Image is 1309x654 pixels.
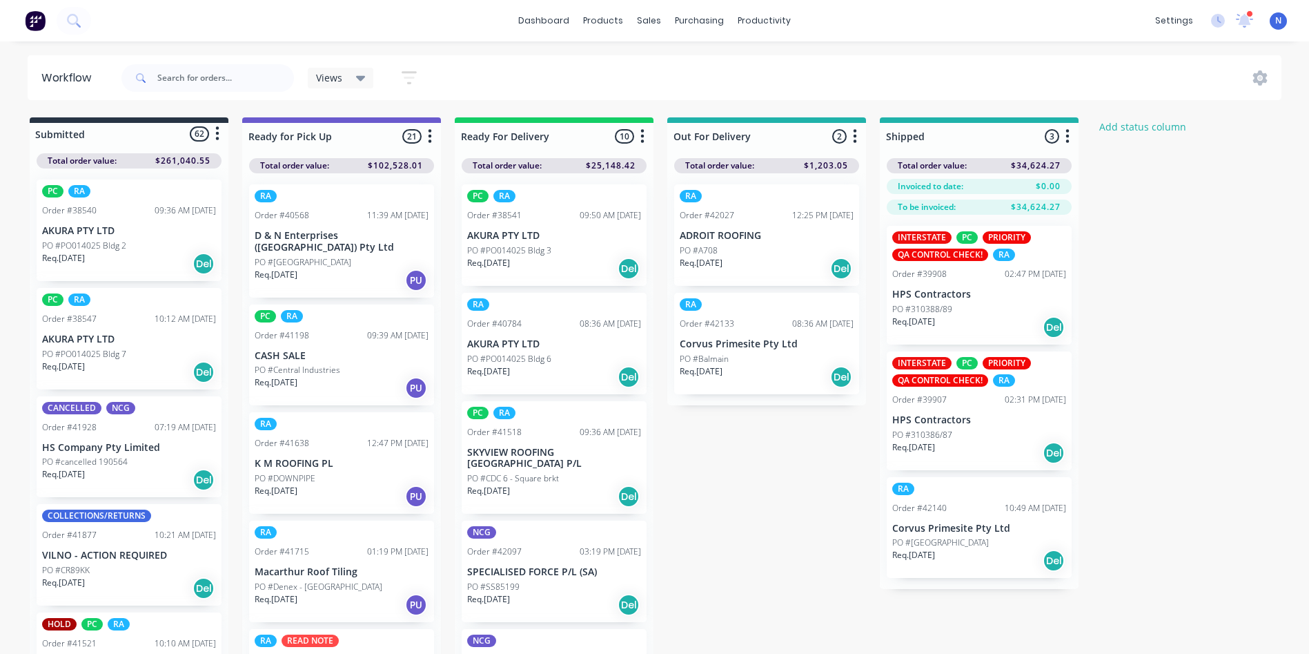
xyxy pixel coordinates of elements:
img: Factory [25,10,46,31]
div: COLLECTIONS/RETURNS [42,510,151,522]
div: 09:50 AM [DATE] [580,209,641,222]
div: Order #38547 [42,313,97,325]
p: PO #DOWNPIPE [255,472,315,485]
div: Del [830,366,852,388]
div: Order #39907 [892,394,947,406]
p: Req. [DATE] [892,316,935,328]
div: 12:47 PM [DATE] [367,437,429,450]
p: PO #PO014025 Bldg 2 [42,240,126,252]
p: D & N Enterprises ([GEOGRAPHIC_DATA]) Pty Ltd [255,230,429,253]
div: PC [956,231,978,244]
div: PU [405,377,427,399]
div: NCG [467,526,496,539]
div: Workflow [41,70,98,86]
div: Order #40784 [467,318,522,330]
div: PCRAOrder #3854710:12 AM [DATE]AKURA PTY LTDPO #PO014025 Bldg 7Req.[DATE]Del [37,288,222,389]
div: RAOrder #4056811:39 AM [DATE]D & N Enterprises ([GEOGRAPHIC_DATA]) Pty LtdPO #[GEOGRAPHIC_DATA]Re... [249,184,434,298]
span: $261,040.55 [155,155,210,167]
div: PCRAOrder #4119809:39 AM [DATE]CASH SALEPO #Central IndustriesReq.[DATE]PU [249,305,434,406]
div: RA [255,635,277,647]
div: INTERSTATE [892,231,952,244]
span: Total order value: [473,160,542,172]
button: Add status column [1092,117,1194,136]
p: PO #PO014025 Bldg 7 [42,348,126,360]
div: CANCELLED [42,402,101,414]
div: PC [42,185,63,198]
div: READ NOTE [282,635,339,647]
div: RA [281,310,303,323]
div: settings [1148,10,1200,31]
p: VILNO - ACTION REQUIRED [42,550,216,561]
span: $102,528.01 [368,160,423,172]
div: Order #41928 [42,421,97,434]
p: ADROIT ROOFING [680,230,854,242]
p: PO #310388/89 [892,303,952,316]
div: RA [680,190,702,202]
div: 08:36 AM [DATE] [792,318,854,330]
div: 10:21 AM [DATE] [155,529,216,541]
p: Req. [DATE] [255,376,297,389]
div: Del [193,469,215,491]
div: 09:39 AM [DATE] [367,329,429,342]
div: Order #41521 [42,637,97,650]
p: SKYVIEW ROOFING [GEOGRAPHIC_DATA] P/L [467,447,641,470]
div: INTERSTATEPCPRIORITYQA CONTROL CHECK!RAOrder #3990702:31 PM [DATE]HPS ContractorsPO #310386/87Req... [887,352,1072,470]
input: Search for orders... [157,64,294,92]
p: SPECIALISED FORCE P/L (SA) [467,566,641,578]
p: PO #[GEOGRAPHIC_DATA] [892,537,989,549]
div: PC [81,618,103,631]
p: PO #SS85199 [467,581,520,593]
p: AKURA PTY LTD [467,338,641,350]
p: AKURA PTY LTD [467,230,641,242]
div: QA CONTROL CHECK! [892,374,988,387]
div: PU [405,485,427,508]
div: Del [830,258,852,280]
div: PCRAOrder #3854009:36 AM [DATE]AKURA PTY LTDPO #PO014025 Bldg 2Req.[DATE]Del [37,180,222,281]
div: Order #41715 [255,546,309,558]
p: Req. [DATE] [680,365,722,378]
div: PC [42,294,63,306]
div: 01:19 PM [DATE] [367,546,429,558]
p: AKURA PTY LTD [42,225,216,237]
div: 10:12 AM [DATE] [155,313,216,325]
div: RA [493,190,515,202]
div: PRIORITY [983,231,1031,244]
div: RA [680,298,702,311]
div: RAOrder #4163812:47 PM [DATE]K M ROOFING PLPO #DOWNPIPEReq.[DATE]PU [249,412,434,514]
div: RA [255,418,277,430]
div: Order #42097 [467,546,522,558]
div: RA [993,249,1015,261]
p: Macarthur Roof Tiling [255,566,429,578]
a: dashboard [511,10,576,31]
div: 02:31 PM [DATE] [1005,394,1066,406]
div: NCG [467,635,496,647]
div: Order #38541 [467,209,522,222]
p: HPS Contractors [892,289,1066,300]
div: RA [68,294,90,306]
div: HOLD [42,618,77,631]
div: 02:47 PM [DATE] [1005,268,1066,280]
div: productivity [731,10,798,31]
div: PC [467,190,489,202]
div: RAOrder #4202712:25 PM [DATE]ADROIT ROOFINGPO #A708Req.[DATE]Del [674,184,859,286]
div: RA [108,618,130,631]
p: PO #Balmain [680,353,729,365]
div: INTERSTATE [892,357,952,369]
p: Req. [DATE] [42,360,85,373]
p: Req. [DATE] [892,441,935,454]
p: PO #PO014025 Bldg 3 [467,244,551,257]
p: Req. [DATE] [42,577,85,589]
div: PC [467,407,489,419]
span: Total order value: [898,160,967,172]
div: NCGOrder #4209703:19 PM [DATE]SPECIALISED FORCE P/L (SA)PO #SS85199Req.[DATE]Del [462,521,647,622]
div: RA [255,526,277,539]
span: N [1275,15,1281,27]
div: 09:36 AM [DATE] [580,426,641,439]
span: To be invoiced: [898,201,956,213]
div: RA [993,374,1015,387]
p: PO #CR89KK [42,564,90,577]
div: Del [193,253,215,275]
p: Req. [DATE] [467,485,510,497]
div: Order #41877 [42,529,97,541]
div: RA [68,185,90,198]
